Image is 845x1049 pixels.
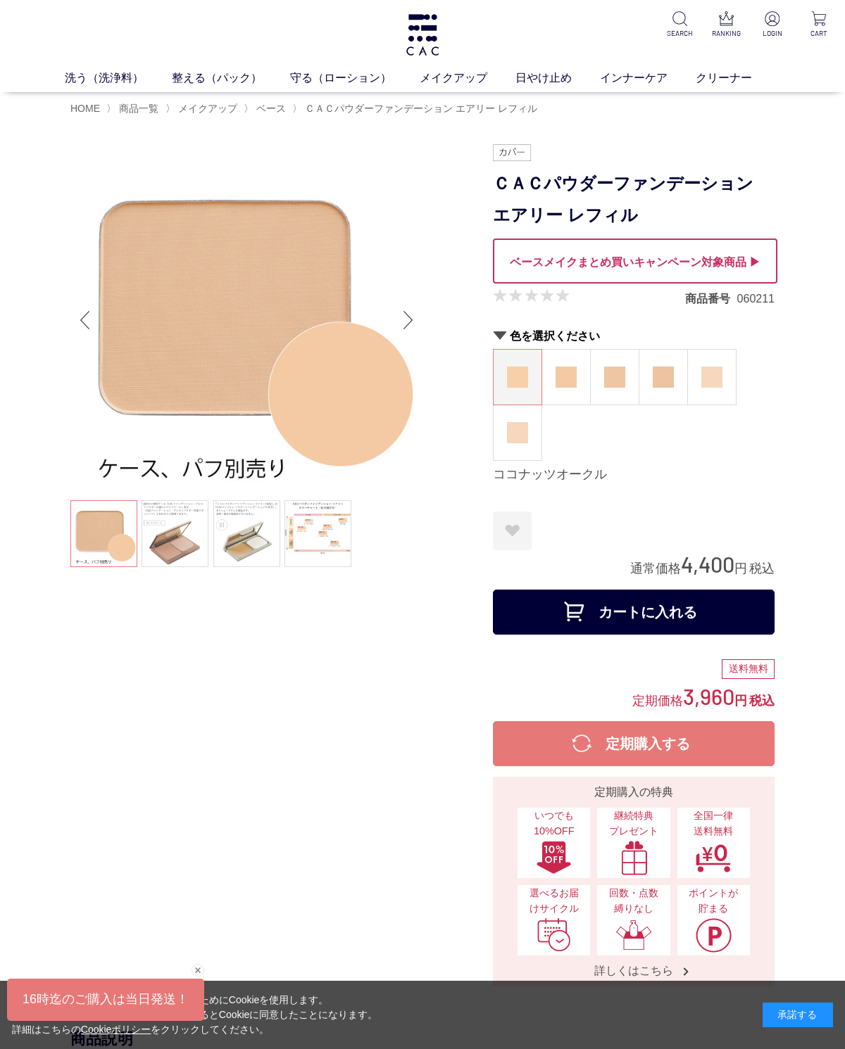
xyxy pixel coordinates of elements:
[591,350,639,405] a: ヘーゼルオークル
[665,28,694,39] p: SEARCH
[172,70,290,87] a: 整える（パック）
[292,102,541,115] li: 〉
[695,917,732,953] img: ポイントが貯まる
[556,367,577,388] img: マカダミアオークル
[763,1003,833,1027] div: 承諾する
[525,886,583,916] span: 選べるお届けサイクル
[758,11,787,39] a: LOGIN
[116,103,158,114] a: 商品一覧
[684,886,743,916] span: ポイントが貯まる
[681,551,734,577] span: 4,400
[493,511,532,550] a: お気に入りに登録する
[525,808,583,839] span: いつでも10%OFF
[804,28,834,39] p: CART
[632,692,683,708] span: 定期価格
[734,561,747,576] span: 円
[493,329,775,343] h2: 色を選択ください
[493,405,542,461] dl: ピーチベージュ
[701,367,722,388] img: ピーチアイボリー
[542,350,590,405] a: マカダミアオークル
[580,963,687,978] span: 詳しくはこちら
[420,70,515,87] a: メイクアップ
[65,70,172,87] a: 洗う（洗浄料）
[695,840,732,875] img: 全国一律送料無料
[604,367,625,388] img: ヘーゼルオークル
[256,103,286,114] span: ベース
[175,103,237,114] a: メイクアップ
[696,70,780,87] a: クリーナー
[507,367,528,388] img: ココナッツオークル
[499,784,769,801] div: 定期購入の特典
[244,102,289,115] li: 〉
[665,11,694,39] a: SEARCH
[302,103,537,114] a: ＣＡＣパウダーファンデーション エアリー レフィル
[515,70,600,87] a: 日やけ止め
[536,840,572,875] img: いつでも10%OFF
[683,683,734,709] span: 3,960
[81,1024,151,1035] a: Cookieポリシー
[734,694,747,708] span: 円
[70,144,423,496] img: ＣＡＣパウダーファンデーション エアリー レフィル マカダミアオークル
[639,350,687,405] a: アーモンドオークル
[684,808,743,839] span: 全国一律 送料無料
[70,292,99,348] div: Previous slide
[542,349,591,405] dl: マカダミアオークル
[711,28,741,39] p: RANKING
[600,70,696,87] a: インナーケア
[687,349,737,405] dl: ピーチアイボリー
[404,14,441,56] img: logo
[394,292,423,348] div: Next slide
[106,102,162,115] li: 〉
[290,70,420,87] a: 守る（ローション）
[178,103,237,114] span: メイクアップ
[493,590,775,635] button: カートに入れる
[737,291,775,306] dd: 060211
[305,103,537,114] span: ＣＡＣパウダーファンデーション エアリー レフィル
[493,721,775,766] button: 定期購入する
[70,103,100,114] a: HOME
[685,291,737,306] dt: 商品番号
[493,168,775,231] h1: ＣＡＣパウダーファンデーション エアリー レフィル
[493,349,542,405] dl: ココナッツオークル
[507,422,528,443] img: ピーチベージュ
[749,694,775,708] span: 税込
[653,367,674,388] img: アーモンドオークル
[615,917,652,953] img: 回数・点数縛りなし
[630,561,681,576] span: 通常価格
[494,405,542,460] a: ピーチベージュ
[639,349,688,405] dl: アーモンドオークル
[804,11,834,39] a: CART
[493,466,775,483] div: ココナッツオークル
[590,349,639,405] dl: ヘーゼルオークル
[758,28,787,39] p: LOGIN
[493,144,531,161] img: カバー
[604,808,663,839] span: 継続特典 プレゼント
[119,103,158,114] span: 商品一覧
[749,561,775,576] span: 税込
[165,102,241,115] li: 〉
[711,11,741,39] a: RANKING
[688,350,736,405] a: ピーチアイボリー
[493,777,775,986] a: 定期購入の特典 いつでも10%OFFいつでも10%OFF 継続特典プレゼント継続特典プレゼント 全国一律送料無料全国一律送料無料 選べるお届けサイクル選べるお届けサイクル 回数・点数縛りなし回数...
[722,659,775,679] div: 送料無料
[254,103,286,114] a: ベース
[615,840,652,875] img: 継続特典プレゼント
[536,917,572,953] img: 選べるお届けサイクル
[604,886,663,916] span: 回数・点数縛りなし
